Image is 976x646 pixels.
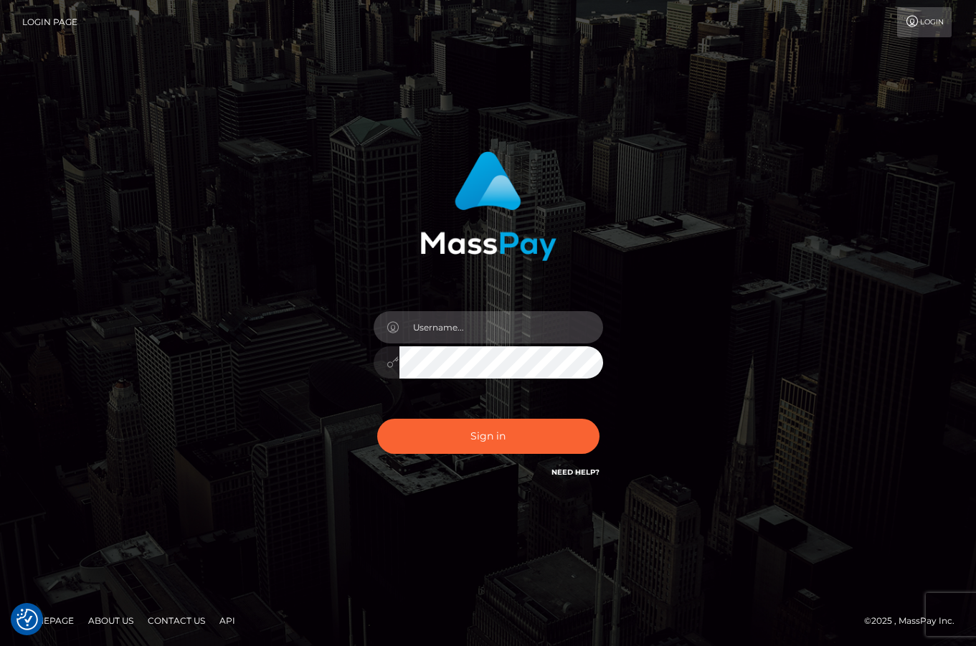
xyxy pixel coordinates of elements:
a: Homepage [16,609,80,632]
a: Login [897,7,952,37]
a: Contact Us [142,609,211,632]
button: Sign in [377,419,600,454]
button: Consent Preferences [16,609,38,630]
a: Need Help? [551,467,600,477]
a: Login Page [22,7,77,37]
div: © 2025 , MassPay Inc. [864,613,965,629]
a: About Us [82,609,139,632]
img: MassPay Login [420,151,556,261]
a: API [214,609,241,632]
img: Revisit consent button [16,609,38,630]
input: Username... [399,311,603,343]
